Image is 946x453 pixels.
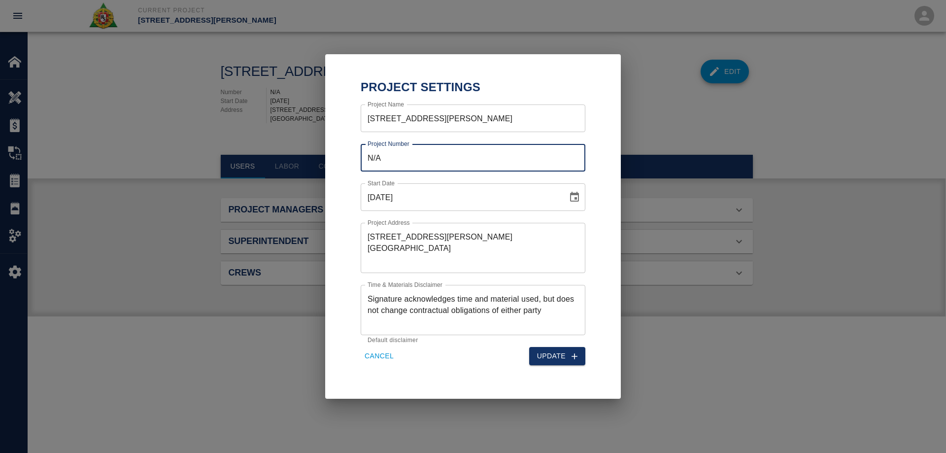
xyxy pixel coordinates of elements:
label: Time & Materials Disclaimer [368,280,442,289]
label: Start Date [368,179,395,187]
button: Update [529,347,585,365]
label: Project Number [368,139,409,148]
textarea: [STREET_ADDRESS][PERSON_NAME] [GEOGRAPHIC_DATA] [368,231,578,265]
textarea: Signature acknowledges time and material used, but does not change contractual obligations of eit... [368,293,578,327]
label: Project Address [368,218,410,227]
h2: Project Settings [349,78,597,97]
button: Cancel [361,347,398,365]
input: mm/dd/yyyy [361,183,561,211]
label: Project Name [368,100,404,108]
button: Choose date, selected date is Aug 1, 2025 [565,187,584,207]
iframe: Chat Widget [897,406,946,453]
p: Default disclaimer [368,336,418,346]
